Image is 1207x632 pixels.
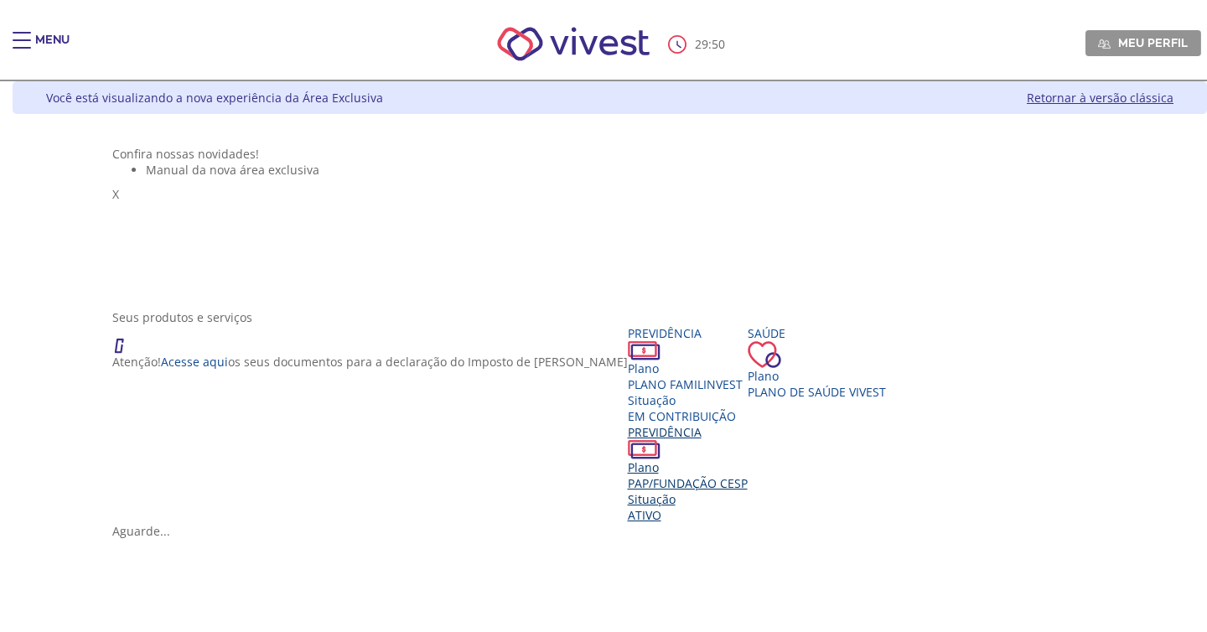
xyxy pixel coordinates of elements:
img: ico_dinheiro.png [628,440,660,459]
a: Retornar à versão clássica [1027,90,1173,106]
div: Plano [628,360,748,376]
a: Acesse aqui [161,354,228,370]
img: ico_coracao.png [748,341,781,368]
div: Aguarde... [112,523,1108,539]
div: Seus produtos e serviços [112,309,1108,325]
a: Saúde PlanoPlano de Saúde VIVEST [748,325,886,400]
span: Meu perfil [1118,35,1188,50]
section: <span lang="pt-BR" dir="ltr">Visualizador do Conteúdo da Web</span> 1 [112,146,1108,293]
span: X [112,186,119,202]
div: : [668,35,728,54]
a: Meu perfil [1085,30,1201,55]
span: 50 [712,36,725,52]
img: Meu perfil [1098,38,1111,50]
div: Menu [35,32,70,65]
div: Plano [748,368,886,384]
div: Previdência [628,325,748,341]
span: Manual da nova área exclusiva [146,162,319,178]
div: Você está visualizando a nova experiência da Área Exclusiva [46,90,383,106]
img: ico_atencao.png [112,325,141,354]
span: PLANO FAMILINVEST [628,376,743,392]
a: Previdência PlanoPLANO FAMILINVEST SituaçãoEM CONTRIBUIÇÃO [628,325,748,424]
span: PAP/FUNDAÇÃO CESP [628,475,748,491]
div: Situação [628,491,748,507]
span: EM CONTRIBUIÇÃO [628,408,736,424]
p: Atenção! os seus documentos para a declaração do Imposto de [PERSON_NAME] [112,354,628,370]
a: Previdência PlanoPAP/FUNDAÇÃO CESP SituaçãoAtivo [628,424,748,523]
img: ico_dinheiro.png [628,341,660,360]
div: Plano [628,459,748,475]
div: Confira nossas novidades! [112,146,1108,162]
div: Previdência [628,424,748,440]
div: Situação [628,392,748,408]
span: Ativo [628,507,661,523]
img: Vivest [479,8,669,80]
span: 29 [695,36,708,52]
section: <span lang="en" dir="ltr">ProdutosCard</span> [112,309,1108,539]
div: Saúde [748,325,886,341]
span: Plano de Saúde VIVEST [748,384,886,400]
